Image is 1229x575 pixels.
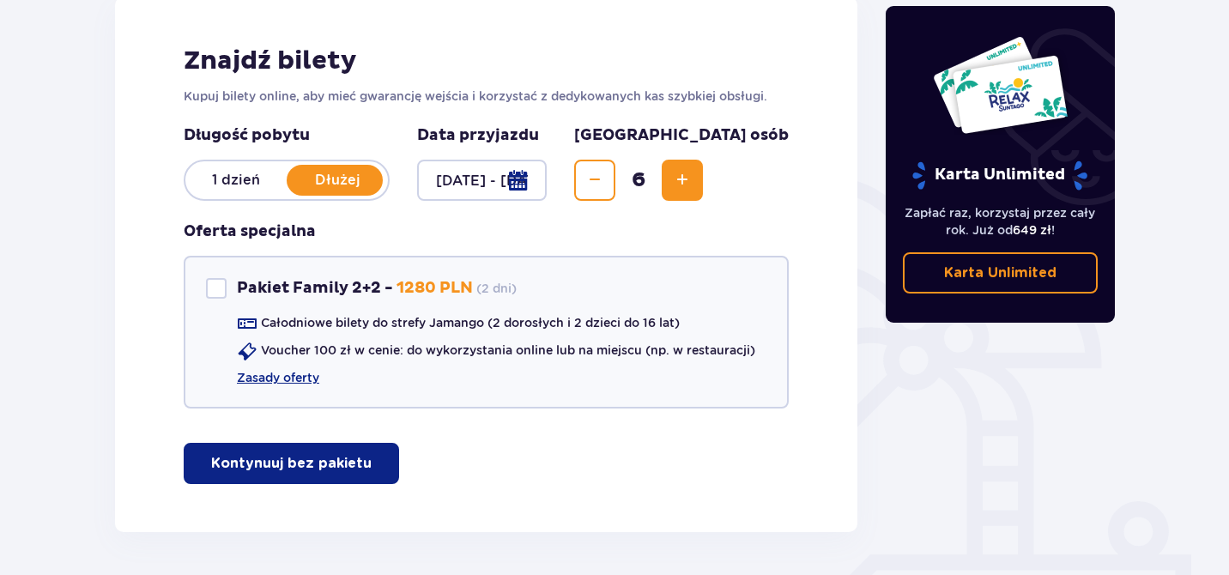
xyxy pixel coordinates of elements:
[476,280,517,297] p: ( 2 dni )
[184,45,789,77] h2: Znajdź bilety
[417,125,539,146] p: Data przyjazdu
[662,160,703,201] button: Zwiększ
[237,278,393,299] p: Pakiet Family 2+2 -
[211,454,372,473] p: Kontynuuj bez pakietu
[903,252,1099,294] a: Karta Unlimited
[911,160,1089,191] p: Karta Unlimited
[574,125,789,146] p: [GEOGRAPHIC_DATA] osób
[261,314,680,331] p: Całodniowe bilety do strefy Jamango (2 dorosłych i 2 dzieci do 16 lat)
[184,88,789,105] p: Kupuj bilety online, aby mieć gwarancję wejścia i korzystać z dedykowanych kas szybkiej obsługi.
[184,221,316,242] h3: Oferta specjalna
[397,278,473,299] p: 1280 PLN
[184,125,390,146] p: Długość pobytu
[184,443,399,484] button: Kontynuuj bez pakietu
[185,171,287,190] p: 1 dzień
[261,342,755,359] p: Voucher 100 zł w cenie: do wykorzystania online lub na miejscu (np. w restauracji)
[903,204,1099,239] p: Zapłać raz, korzystaj przez cały rok. Już od !
[944,263,1056,282] p: Karta Unlimited
[932,35,1069,135] img: Dwie karty całoroczne do Suntago z napisem 'UNLIMITED RELAX', na białym tle z tropikalnymi liśćmi...
[574,160,615,201] button: Zmniejsz
[237,369,319,386] a: Zasady oferty
[287,171,388,190] p: Dłużej
[1013,223,1051,237] span: 649 zł
[619,167,658,193] span: 6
